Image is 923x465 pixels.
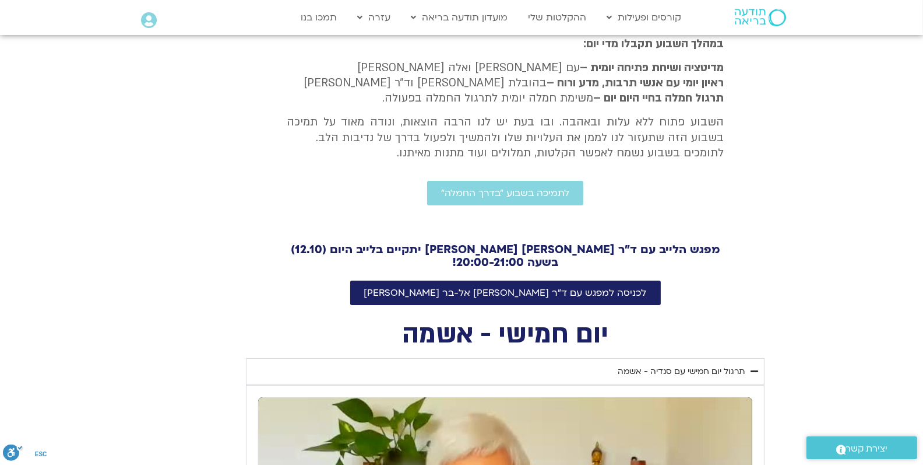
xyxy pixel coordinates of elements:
[364,288,647,298] span: לכניסה למפגש עם ד"ר [PERSON_NAME] אל-בר [PERSON_NAME]
[601,6,687,29] a: קורסים ופעילות
[580,60,724,75] strong: מדיטציה ושיחת פתיחה יומית –
[405,6,513,29] a: מועדון תודעה בריאה
[806,436,917,459] a: יצירת קשר
[246,323,765,347] h2: יום חמישי - אשמה
[287,60,724,106] p: עם [PERSON_NAME] ואלה [PERSON_NAME] בהובלת [PERSON_NAME] וד״ר [PERSON_NAME] משימת חמלה יומית לתרג...
[287,243,724,269] h2: מפגש הלייב עם ד"ר [PERSON_NAME] [PERSON_NAME] יתקיים בלייב היום (12.10) בשעה 20:00-21:00!
[351,6,396,29] a: עזרה
[846,441,888,457] span: יצירת קשר
[508,20,724,51] strong: ברוכות וברוכים הבאים לשבוע ״בדרך החמלה״. במהלך השבוע תקבלו מדי יום:
[295,6,343,29] a: תמכו בנו
[522,6,592,29] a: ההקלטות שלי
[350,281,661,305] a: לכניסה למפגש עם ד"ר [PERSON_NAME] אל-בר [PERSON_NAME]
[287,114,724,160] p: השבוע פתוח ללא עלות ובאהבה. ובו בעת יש לנו הרבה הוצאות, ונודה מאוד על תמיכה בשבוע הזה שתעזור לנו ...
[427,181,583,205] a: לתמיכה בשבוע ״בדרך החמלה״
[441,188,569,198] span: לתמיכה בשבוע ״בדרך החמלה״
[547,75,724,90] b: ראיון יומי עם אנשי תרבות, מדע ורוח –
[593,90,724,106] b: תרגול חמלה בחיי היום יום –
[618,365,745,379] div: תרגול יום חמישי עם סנדיה - אשמה
[246,358,765,385] summary: תרגול יום חמישי עם סנדיה - אשמה
[735,9,786,26] img: תודעה בריאה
